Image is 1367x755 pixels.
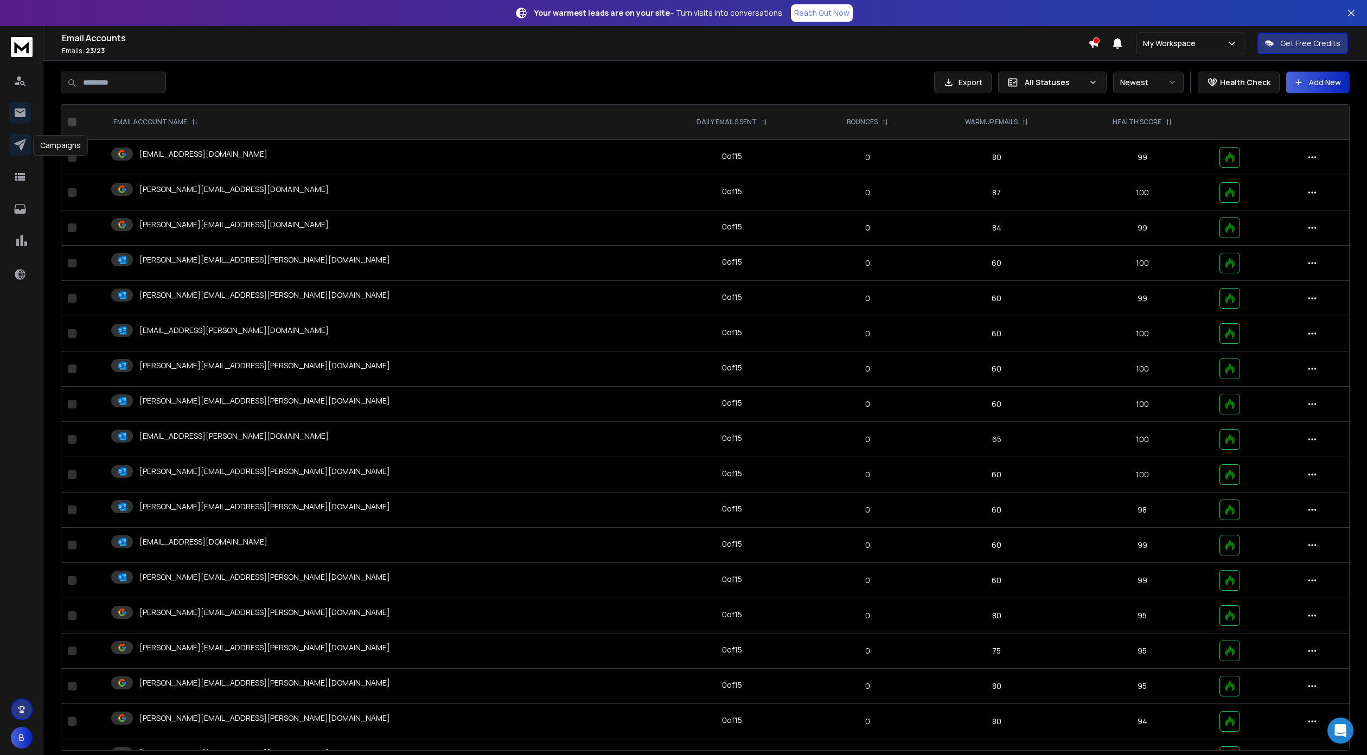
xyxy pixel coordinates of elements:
p: 0 [820,152,916,163]
td: 60 [922,351,1071,387]
td: 100 [1071,316,1213,351]
td: 80 [922,669,1071,704]
td: 99 [1071,281,1213,316]
button: B [11,727,33,748]
p: WARMUP EMAILS [965,118,1018,126]
td: 80 [922,140,1071,175]
p: [PERSON_NAME][EMAIL_ADDRESS][PERSON_NAME][DOMAIN_NAME] [139,713,390,724]
div: Campaigns [33,135,88,156]
p: [PERSON_NAME][EMAIL_ADDRESS][PERSON_NAME][DOMAIN_NAME] [139,254,390,265]
p: [EMAIL_ADDRESS][DOMAIN_NAME] [139,536,267,547]
td: 60 [922,457,1071,492]
p: Reach Out Now [794,8,849,18]
p: Emails : [62,47,1088,55]
td: 98 [1071,492,1213,528]
div: 0 of 15 [722,362,742,373]
p: [PERSON_NAME][EMAIL_ADDRESS][DOMAIN_NAME] [139,184,329,195]
td: 75 [922,634,1071,669]
p: 0 [820,187,916,198]
div: 0 of 15 [722,186,742,197]
div: 0 of 15 [722,327,742,338]
div: 0 of 15 [722,221,742,232]
p: 0 [820,504,916,515]
div: 0 of 15 [722,292,742,303]
td: 84 [922,210,1071,246]
div: 0 of 15 [722,433,742,444]
td: 100 [1071,246,1213,281]
div: 0 of 15 [722,680,742,690]
button: Export [934,72,992,93]
p: [EMAIL_ADDRESS][PERSON_NAME][DOMAIN_NAME] [139,325,329,336]
td: 87 [922,175,1071,210]
p: 0 [820,575,916,586]
td: 100 [1071,457,1213,492]
p: [PERSON_NAME][EMAIL_ADDRESS][PERSON_NAME][DOMAIN_NAME] [139,607,390,618]
div: Open Intercom Messenger [1327,718,1353,744]
h1: Email Accounts [62,31,1088,44]
p: 0 [820,399,916,410]
div: 0 of 15 [722,398,742,408]
div: 0 of 15 [722,468,742,479]
td: 94 [1071,704,1213,739]
p: [PERSON_NAME][EMAIL_ADDRESS][DOMAIN_NAME] [139,219,329,230]
p: [PERSON_NAME][EMAIL_ADDRESS][PERSON_NAME][DOMAIN_NAME] [139,466,390,477]
button: Health Check [1198,72,1280,93]
p: 0 [820,610,916,621]
div: 0 of 15 [722,257,742,267]
div: 0 of 15 [722,715,742,726]
div: 0 of 15 [722,609,742,620]
td: 99 [1071,563,1213,598]
td: 95 [1071,669,1213,704]
span: 23 / 23 [86,46,105,55]
td: 95 [1071,598,1213,634]
td: 60 [922,528,1071,563]
td: 80 [922,704,1071,739]
td: 99 [1071,528,1213,563]
p: Get Free Credits [1280,38,1340,49]
p: 0 [820,328,916,339]
p: [EMAIL_ADDRESS][PERSON_NAME][DOMAIN_NAME] [139,431,329,442]
p: 0 [820,363,916,374]
td: 60 [922,492,1071,528]
p: 0 [820,222,916,233]
td: 60 [922,281,1071,316]
p: [PERSON_NAME][EMAIL_ADDRESS][PERSON_NAME][DOMAIN_NAME] [139,501,390,512]
p: 0 [820,681,916,692]
td: 100 [1071,175,1213,210]
p: 0 [820,469,916,480]
p: Health Check [1220,77,1270,88]
p: [EMAIL_ADDRESS][DOMAIN_NAME] [139,149,267,159]
td: 80 [922,598,1071,634]
button: Add New [1286,72,1350,93]
button: Get Free Credits [1257,33,1348,54]
td: 65 [922,422,1071,457]
td: 60 [922,387,1071,422]
td: 60 [922,246,1071,281]
div: 0 of 15 [722,644,742,655]
button: Newest [1113,72,1184,93]
td: 100 [1071,387,1213,422]
p: BOUNCES [847,118,878,126]
td: 99 [1071,210,1213,246]
td: 60 [922,316,1071,351]
div: 0 of 15 [722,574,742,585]
td: 100 [1071,422,1213,457]
p: 0 [820,434,916,445]
p: 0 [820,645,916,656]
strong: Your warmest leads are on your site [534,8,670,18]
p: HEALTH SCORE [1113,118,1161,126]
p: DAILY EMAILS SENT [697,118,757,126]
img: logo [11,37,33,57]
div: 0 of 15 [722,539,742,549]
div: 0 of 15 [722,503,742,514]
a: Reach Out Now [791,4,853,22]
p: [PERSON_NAME][EMAIL_ADDRESS][PERSON_NAME][DOMAIN_NAME] [139,677,390,688]
p: 0 [820,258,916,268]
p: All Statuses [1025,77,1084,88]
td: 99 [1071,140,1213,175]
div: 0 of 15 [722,151,742,162]
td: 100 [1071,351,1213,387]
p: 0 [820,293,916,304]
div: EMAIL ACCOUNT NAME [113,118,198,126]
